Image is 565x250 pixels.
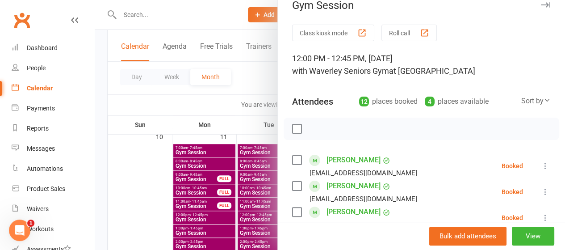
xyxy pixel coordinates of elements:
[310,167,417,179] div: [EMAIL_ADDRESS][DOMAIN_NAME]
[521,95,551,107] div: Sort by
[512,227,554,246] button: View
[389,66,475,76] span: at [GEOGRAPHIC_DATA]
[326,179,381,193] a: [PERSON_NAME]
[27,145,55,152] div: Messages
[292,66,389,76] span: with Waverley Seniors Gym
[27,85,53,92] div: Calendar
[292,52,551,77] div: 12:00 PM - 12:45 PM, [DATE]
[359,97,369,106] div: 12
[12,78,94,98] a: Calendar
[27,165,63,172] div: Automations
[502,189,523,195] div: Booked
[27,220,34,227] span: 1
[27,105,55,112] div: Payments
[12,219,94,239] a: Workouts
[12,119,94,139] a: Reports
[425,95,489,108] div: places available
[27,225,54,233] div: Workouts
[310,219,417,231] div: [EMAIL_ADDRESS][DOMAIN_NAME]
[502,163,523,169] div: Booked
[12,179,94,199] a: Product Sales
[12,58,94,78] a: People
[310,193,417,205] div: [EMAIL_ADDRESS][DOMAIN_NAME]
[429,227,506,246] button: Bulk add attendees
[27,125,49,132] div: Reports
[9,220,30,241] iframe: Intercom live chat
[292,25,374,41] button: Class kiosk mode
[27,64,46,72] div: People
[12,38,94,58] a: Dashboard
[27,185,65,192] div: Product Sales
[326,153,381,167] a: [PERSON_NAME]
[292,95,333,108] div: Attendees
[381,25,437,41] button: Roll call
[359,95,418,108] div: places booked
[11,9,33,31] a: Clubworx
[12,98,94,119] a: Payments
[326,205,381,219] a: [PERSON_NAME]
[12,199,94,219] a: Waivers
[12,159,94,179] a: Automations
[27,205,49,212] div: Waivers
[12,139,94,159] a: Messages
[27,44,58,51] div: Dashboard
[425,97,435,106] div: 4
[502,215,523,221] div: Booked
